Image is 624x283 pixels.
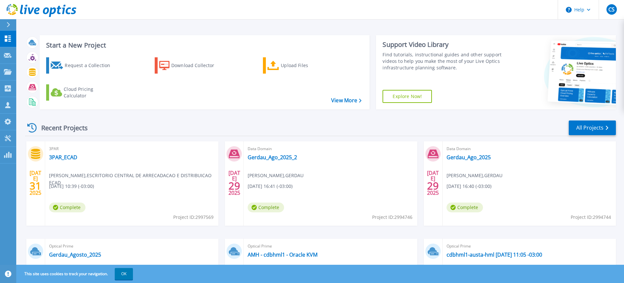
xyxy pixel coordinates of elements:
a: Request a Collection [46,57,119,74]
span: 29 [228,183,240,189]
a: AMH - cdbhml1 - Oracle KVM [248,251,318,258]
div: [DATE] 2025 [228,171,240,195]
div: [DATE] 2025 [29,171,42,195]
span: [DATE] 16:40 (-03:00) [447,183,491,190]
a: Explore Now! [383,90,432,103]
span: 3PAR [49,145,214,152]
span: This site uses cookies to track your navigation. [18,268,133,280]
span: Project ID: 2997569 [173,214,214,221]
div: Request a Collection [65,59,117,72]
a: Upload Files [263,57,335,74]
span: 31 [30,183,41,189]
span: [PERSON_NAME] , GERDAU [447,172,502,179]
a: 3PAR_ECAD [49,154,77,161]
a: Cloud Pricing Calculator [46,84,119,101]
span: Complete [447,203,483,212]
span: Complete [248,203,284,212]
span: Complete [49,203,85,212]
span: Data Domain [248,145,413,152]
span: Data Domain [447,145,612,152]
a: All Projects [569,120,616,135]
span: Optical Prime [447,243,612,250]
a: Gerdau_Ago_2025_2 [248,154,297,161]
span: [PERSON_NAME] , GERDAU [248,172,304,179]
div: [DATE] 2025 [427,171,439,195]
a: Gerdau_Ago_2025 [447,154,491,161]
a: View More [331,97,361,104]
div: Upload Files [281,59,333,72]
button: OK [115,268,133,280]
div: Download Collector [171,59,223,72]
div: Support Video Library [383,40,505,49]
a: Download Collector [155,57,227,74]
span: 29 [427,183,439,189]
span: [DATE] 10:39 (-03:00) [49,183,94,190]
span: Optical Prime [49,243,214,250]
div: Recent Projects [25,120,97,136]
span: [PERSON_NAME] , ESCRITORIO CENTRAL DE ARRECADACAO E DISTRIBUICAO ECAD [49,172,218,186]
span: Project ID: 2994746 [372,214,412,221]
a: Gerdau_Agosto_2025 [49,251,101,258]
span: CS [608,7,615,12]
h3: Start a New Project [46,42,361,49]
span: Optical Prime [248,243,413,250]
a: cdbhml1-austa-hml [DATE] 11:05 -03:00 [447,251,542,258]
span: Project ID: 2994744 [571,214,611,221]
span: [DATE] 16:41 (-03:00) [248,183,292,190]
div: Cloud Pricing Calculator [64,86,116,99]
div: Find tutorials, instructional guides and other support videos to help you make the most of your L... [383,51,505,71]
